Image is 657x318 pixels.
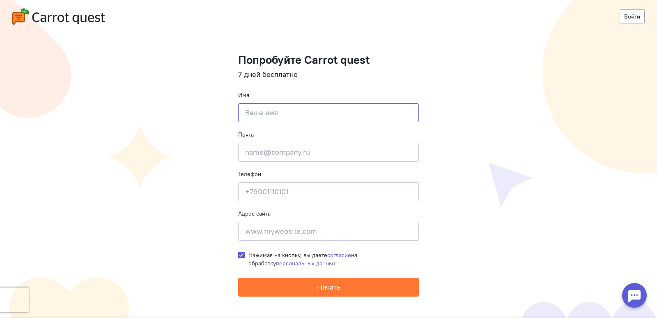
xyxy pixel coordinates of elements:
a: Войти [620,9,645,23]
span: Начать [317,282,340,292]
span: Я согласен [515,12,542,20]
label: Адрес сайта [238,209,271,218]
label: Почта [238,130,254,139]
input: Ваше имя [238,103,419,122]
a: согласие [327,251,351,259]
input: +79001110101 [238,182,419,201]
a: персональных данных [276,260,336,267]
input: www.mywebsite.com [238,222,419,241]
span: Нажимая на кнопку, вы даете на обработку [248,251,357,267]
button: Начать [238,278,419,297]
input: name@company.ru [238,143,419,162]
a: здесь [469,16,482,23]
h1: Попробуйте Carrot quest [238,53,419,66]
div: Мы используем cookies для улучшения работы сайта, анализа трафика и персонализации. Используя сай... [107,9,498,23]
img: carrot-quest-logo.svg [12,8,105,25]
label: Телефон [238,170,261,178]
button: Я согласен [508,8,549,24]
label: Имя [238,91,249,99]
h4: 7 дней бесплатно [238,70,419,79]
